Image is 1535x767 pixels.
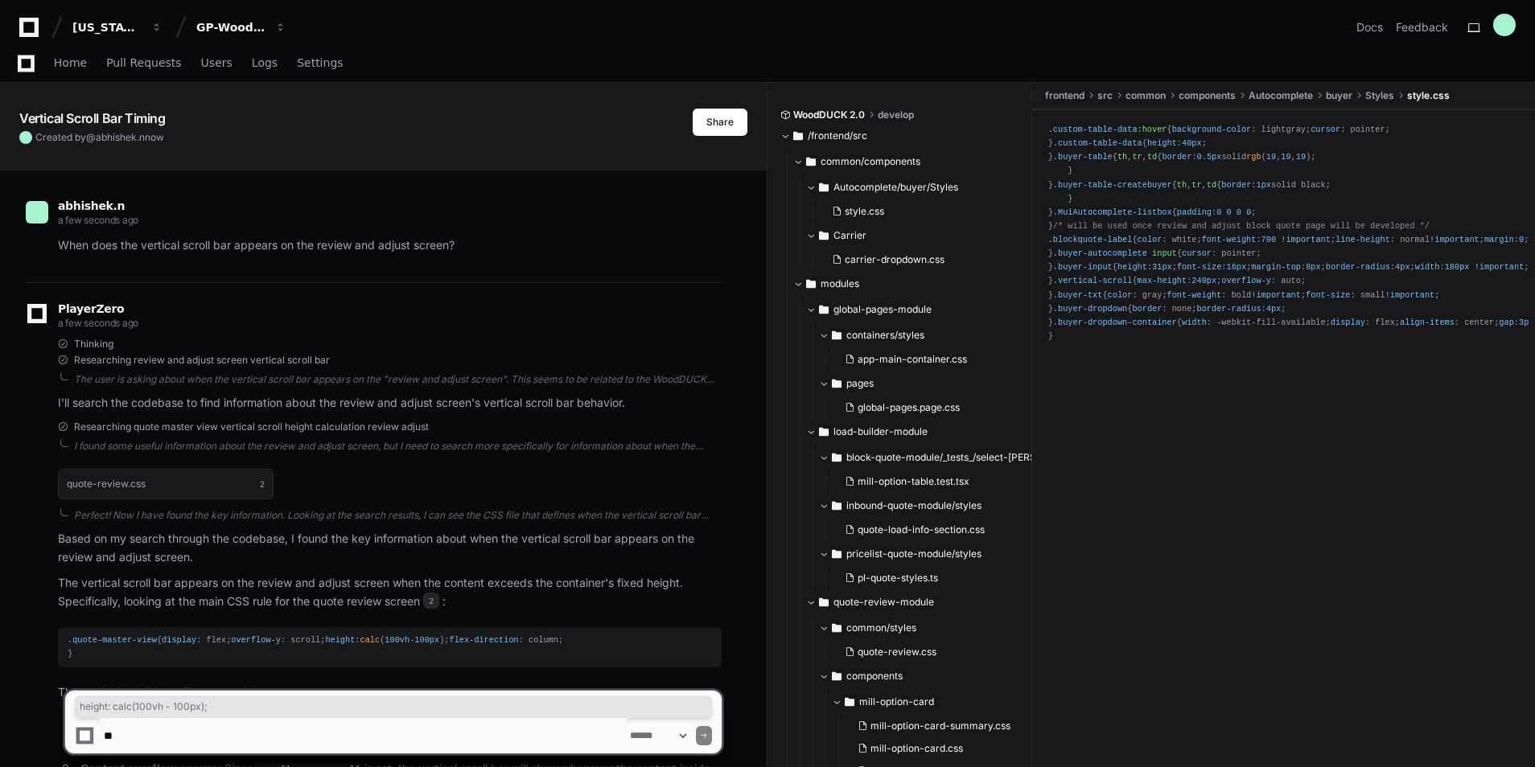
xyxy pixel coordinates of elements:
span: quote-review-module [833,596,934,609]
span: Logs [252,58,278,68]
svg: Directory [793,126,803,146]
span: border [1162,152,1191,162]
div: Perfect! Now I have found the key information. Looking at the search results, I can see the CSS f... [74,509,722,522]
span: global-pages.page.css [858,401,960,414]
button: Share [693,109,747,136]
button: common/components [793,149,1033,174]
span: border [1132,304,1162,314]
button: pages [819,371,1046,396]
p: The vertical scroll bar appears on the review and adjust screen when the content exceeds the cont... [58,574,722,611]
span: Carrier [833,229,866,242]
span: PlayerZero [58,304,124,314]
span: 100px [414,635,439,645]
button: app-main-container.css [838,348,1036,371]
a: Pull Requests [106,45,181,82]
svg: Directory [832,326,842,345]
svg: Directory [832,544,842,564]
span: !important [1385,290,1435,300]
span: !important [1430,235,1479,244]
span: 0 [1216,207,1221,217]
span: max-height [1138,276,1187,285]
button: carrier-dropdown.css [825,248,1023,271]
svg: Directory [806,274,816,293]
span: .custom-table-data [1053,138,1142,148]
span: Pull Requests [106,58,181,68]
span: margin-top [1251,262,1301,272]
span: height [1117,262,1147,272]
span: 19 [1296,152,1306,162]
app-text-character-animate: Vertical Scroll Bar Timing [19,110,166,126]
span: .buyer-table-createbuyer [1053,180,1172,190]
span: 0 [1519,235,1524,244]
span: 2 [260,478,265,490]
span: background-color [1172,125,1252,134]
span: color [1138,235,1163,244]
button: quote-review.css [838,641,1036,663]
span: .buyer-autocomplete [1053,248,1147,258]
span: 4px [1266,304,1281,314]
span: td [1207,180,1216,190]
span: 0 [1237,207,1241,217]
span: height: calc(100vh - 100px); [80,700,707,713]
span: 16px [1227,262,1247,272]
a: Docs [1356,19,1383,35]
span: overflow-y [231,635,281,645]
span: 3px [1519,318,1533,327]
span: !important [1281,235,1331,244]
span: 180px [1445,262,1470,272]
span: modules [821,277,859,290]
button: Autocomplete/buyer/Styles [806,174,1033,200]
span: .buyer-dropdown-container [1053,318,1177,327]
span: common [1126,89,1166,102]
span: global-pages-module [833,303,932,316]
span: frontend [1045,89,1084,102]
button: global-pages-module [806,297,1046,322]
span: !important [1475,262,1525,272]
span: Settings [297,58,343,68]
span: .buyer-dropdown [1053,304,1127,314]
span: Users [201,58,233,68]
span: .buyer-table [1053,152,1113,162]
span: a few seconds ago [58,317,138,329]
button: inbound-quote-module/styles [819,493,1059,519]
span: src [1097,89,1113,102]
a: Users [201,45,233,82]
span: app-main-container.css [858,353,967,366]
svg: Directory [832,496,842,515]
span: 19 [1266,152,1276,162]
span: block-quote-module/_tests_/select-[PERSON_NAME]-test [846,451,1059,464]
span: display [1331,318,1365,327]
span: pages [846,377,874,390]
span: /* will be used once review and adjust block quote page will be developed */ [1053,221,1430,231]
span: abhishek.n [96,131,145,143]
p: I'll search the codebase to find information about the review and adjust screen's vertical scroll... [58,394,722,412]
div: I found some useful information about the review and adjust screen, but I need to search more spe... [74,440,722,453]
span: input [1152,248,1177,258]
span: Created by [35,131,164,144]
span: develop [878,109,914,121]
a: Home [54,45,87,82]
span: 31px [1152,262,1172,272]
span: border [1221,180,1251,190]
span: :hover [1138,125,1167,134]
span: .MuiAutocomplete-listbox [1053,207,1172,217]
span: buyer [1326,89,1352,102]
span: .buyer-txt [1053,290,1103,300]
span: Researching quote master view vertical scroll height calculation review adjust [74,420,429,433]
span: Autocomplete/buyer/Styles [833,181,958,194]
svg: Directory [806,152,816,171]
span: .vertical-scroll [1053,276,1133,285]
span: now [145,131,164,143]
span: flex-direction [449,635,518,645]
button: style.css [825,200,1023,223]
span: cursor [1311,125,1340,134]
span: load-builder-module [833,425,928,438]
button: /frontend/src [780,123,1020,149]
span: style.css [845,205,884,218]
span: Autocomplete [1249,89,1313,102]
span: th [1177,180,1187,190]
span: !important [1251,290,1301,300]
span: a few seconds ago [58,214,138,226]
button: Carrier [806,223,1033,248]
span: 2 [423,593,439,609]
